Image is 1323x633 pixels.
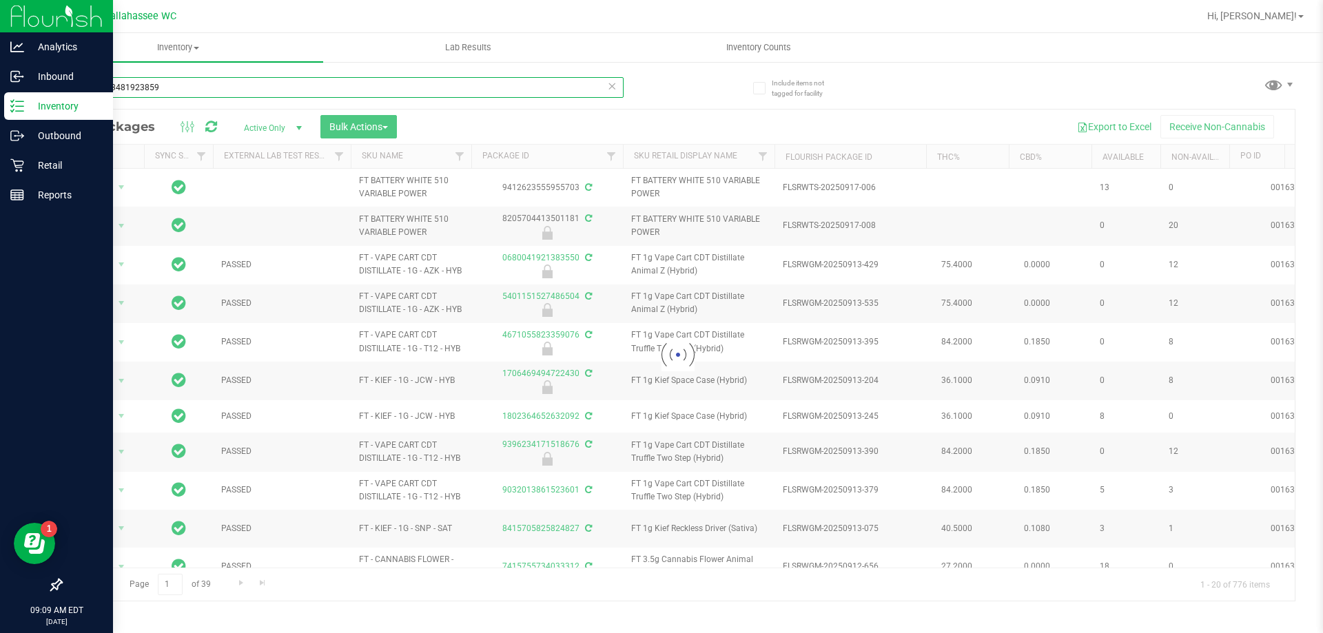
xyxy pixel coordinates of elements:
a: Inventory [33,33,323,62]
iframe: Resource center unread badge [41,521,57,537]
inline-svg: Inbound [10,70,24,83]
p: Reports [24,187,107,203]
iframe: Resource center [14,523,55,564]
p: 09:09 AM EDT [6,604,107,616]
p: Inbound [24,68,107,85]
inline-svg: Retail [10,158,24,172]
p: [DATE] [6,616,107,627]
span: Inventory Counts [708,41,810,54]
p: Inventory [24,98,107,114]
span: Hi, [PERSON_NAME]! [1207,10,1297,21]
span: Clear [607,77,617,95]
inline-svg: Inventory [10,99,24,113]
span: Lab Results [427,41,510,54]
span: Tallahassee WC [105,10,176,22]
p: Retail [24,157,107,174]
inline-svg: Outbound [10,129,24,143]
a: Inventory Counts [613,33,903,62]
a: Lab Results [323,33,613,62]
span: Inventory [33,41,323,54]
inline-svg: Analytics [10,40,24,54]
inline-svg: Reports [10,188,24,202]
p: Outbound [24,127,107,144]
input: Search Package ID, Item Name, SKU, Lot or Part Number... [61,77,624,98]
span: Include items not tagged for facility [772,78,841,98]
p: Analytics [24,39,107,55]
